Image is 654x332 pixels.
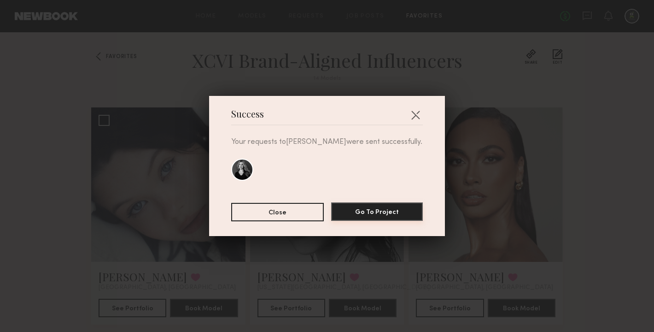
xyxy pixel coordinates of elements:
button: Close [231,203,324,221]
p: Your requests to [PERSON_NAME] were sent successfully. [231,136,423,148]
a: Go To Project [331,203,423,221]
button: Close [408,107,423,122]
button: Go To Project [331,202,423,221]
span: Success [231,111,264,125]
